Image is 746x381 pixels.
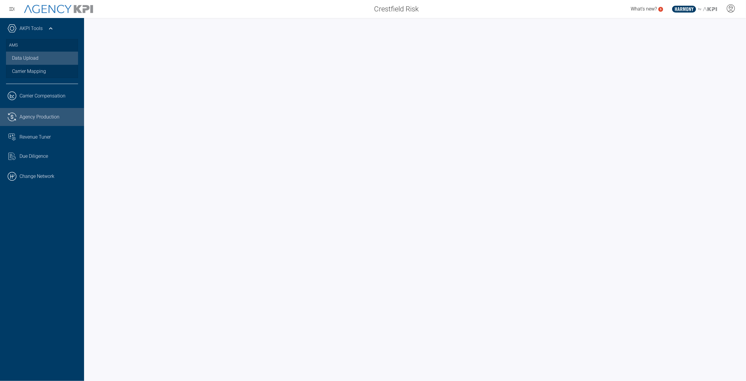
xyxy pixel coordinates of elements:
span: Due Diligence [20,153,48,160]
span: Revenue Tuner [20,133,51,141]
span: Agency Production [20,113,59,121]
text: 5 [660,7,662,11]
span: Crestfield Risk [374,4,419,14]
h3: AMS [9,39,75,52]
img: AgencyKPI [24,5,93,13]
a: AKPI Tools [20,25,43,32]
a: Carrier Mapping [6,65,78,78]
a: Data Upload [6,52,78,65]
span: What's new? [631,6,657,12]
a: 5 [658,7,663,12]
